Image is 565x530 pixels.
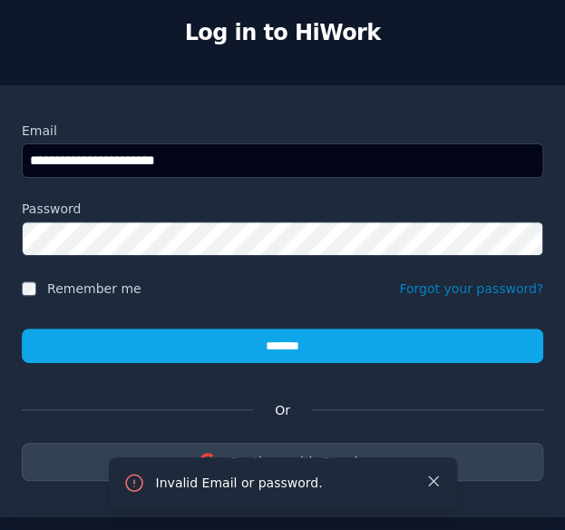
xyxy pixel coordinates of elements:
[22,200,543,218] label: Password
[156,474,410,492] p: Invalid Email or password.
[253,399,312,421] span: Or
[229,455,365,469] span: Continue with Google
[22,122,543,140] label: Email
[399,281,543,296] a: Forgot your password?
[22,443,543,481] button: Continue with Google
[47,280,141,298] label: Remember me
